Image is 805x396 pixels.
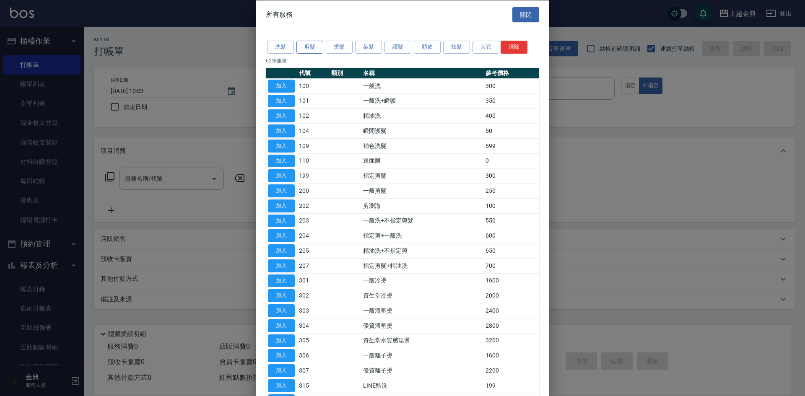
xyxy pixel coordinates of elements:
button: 其它 [473,41,499,54]
td: 一般洗 [361,78,483,93]
td: 199 [297,168,329,183]
button: 加入 [268,289,295,302]
td: 305 [297,333,329,348]
p: 62 筆服務 [266,57,539,64]
td: 2400 [483,303,539,318]
td: 700 [483,258,539,273]
td: 104 [297,123,329,138]
td: 109 [297,138,329,153]
button: 加入 [268,199,295,212]
td: 優質離子燙 [361,363,483,378]
button: 加入 [268,139,295,152]
td: 110 [297,153,329,168]
td: 101 [297,93,329,109]
button: 加入 [268,184,295,197]
td: 301 [297,273,329,288]
td: 優質溫塑燙 [361,318,483,333]
td: 指定剪髮+精油洗 [361,258,483,273]
button: 加入 [268,364,295,377]
button: 加入 [268,169,295,182]
td: 0 [483,153,539,168]
td: 207 [297,258,329,273]
td: 400 [483,108,539,123]
th: 類別 [329,67,361,78]
td: 102 [297,108,329,123]
td: 100 [483,198,539,213]
button: 洗髮 [267,41,294,54]
td: 2800 [483,318,539,333]
td: 精油洗+不指定剪 [361,243,483,258]
td: 205 [297,243,329,258]
button: 加入 [268,109,295,122]
td: 一般洗+瞬護 [361,93,483,109]
button: 加入 [268,334,295,347]
td: 送面膜 [361,153,483,168]
button: 加入 [268,124,295,137]
button: 清除 [501,41,527,54]
button: 剪髮 [296,41,323,54]
td: 204 [297,228,329,243]
button: 護髮 [384,41,411,54]
button: 加入 [268,304,295,317]
td: 2000 [483,288,539,303]
td: 指定剪+一般洗 [361,228,483,243]
button: 接髮 [443,41,470,54]
td: 350 [483,93,539,109]
td: 資生堂水質感湯燙 [361,333,483,348]
button: 加入 [268,319,295,332]
td: 307 [297,363,329,378]
td: 一般冷燙 [361,273,483,288]
td: 剪瀏海 [361,198,483,213]
span: 所有服務 [266,10,293,18]
td: 600 [483,228,539,243]
td: LINE酷洗 [361,378,483,393]
td: 300 [483,168,539,183]
button: 頭皮 [414,41,441,54]
button: 關閉 [512,7,539,22]
td: 補色洗髮 [361,138,483,153]
td: 一般洗+不指定剪髮 [361,213,483,228]
td: 250 [483,183,539,198]
td: 202 [297,198,329,213]
button: 加入 [268,214,295,227]
td: 599 [483,138,539,153]
button: 加入 [268,259,295,272]
td: 資生堂冷燙 [361,288,483,303]
td: 50 [483,123,539,138]
td: 199 [483,378,539,393]
button: 加入 [268,229,295,242]
button: 加入 [268,154,295,167]
th: 名稱 [361,67,483,78]
button: 加入 [268,379,295,392]
button: 加入 [268,79,295,92]
td: 650 [483,243,539,258]
th: 參考價格 [483,67,539,78]
button: 加入 [268,244,295,257]
th: 代號 [297,67,329,78]
td: 550 [483,213,539,228]
button: 加入 [268,274,295,287]
td: 2200 [483,363,539,378]
td: 精油洗 [361,108,483,123]
td: 306 [297,348,329,363]
td: 一般離子燙 [361,348,483,363]
td: 一般溫塑燙 [361,303,483,318]
td: 303 [297,303,329,318]
button: 加入 [268,349,295,362]
td: 1600 [483,348,539,363]
td: 304 [297,318,329,333]
td: 瞬間護髮 [361,123,483,138]
td: 203 [297,213,329,228]
button: 加入 [268,94,295,107]
button: 燙髮 [326,41,353,54]
td: 100 [297,78,329,93]
td: 300 [483,78,539,93]
td: 指定剪髮 [361,168,483,183]
td: 200 [297,183,329,198]
td: 3200 [483,333,539,348]
button: 染髮 [355,41,382,54]
td: 315 [297,378,329,393]
td: 302 [297,288,329,303]
td: 一般剪髮 [361,183,483,198]
td: 1600 [483,273,539,288]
